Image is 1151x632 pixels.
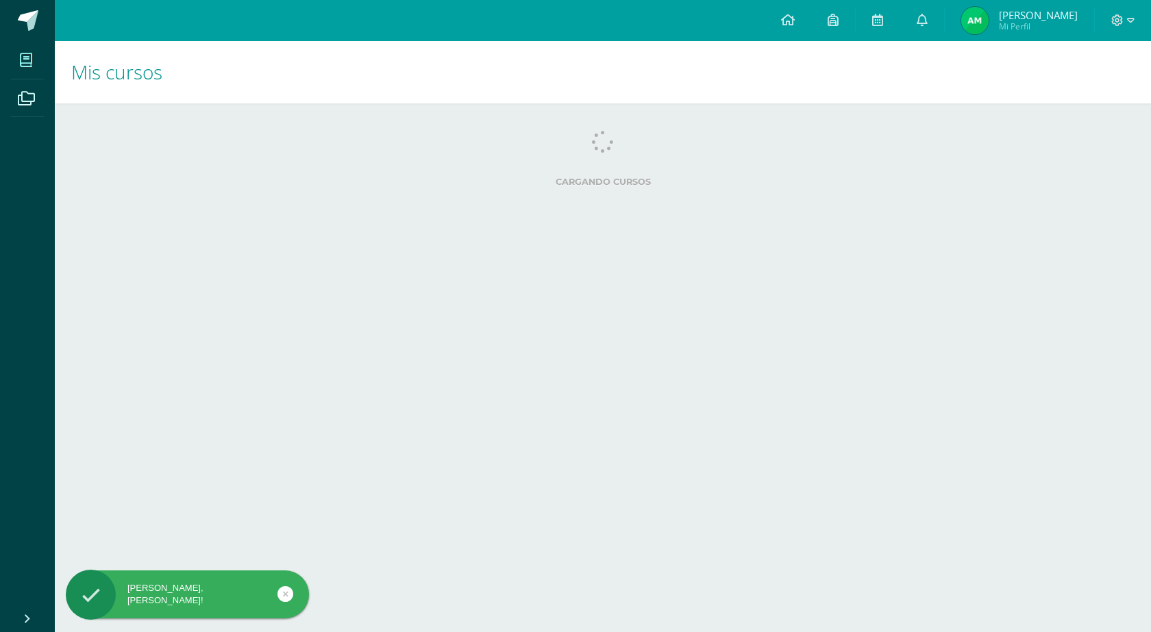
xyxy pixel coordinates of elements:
[999,21,1078,32] span: Mi Perfil
[961,7,989,34] img: d008e14da4335a55458537c11dffbc5e.png
[71,59,162,85] span: Mis cursos
[82,177,1124,187] label: Cargando cursos
[66,582,309,607] div: [PERSON_NAME], [PERSON_NAME]!
[999,8,1078,22] span: [PERSON_NAME]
